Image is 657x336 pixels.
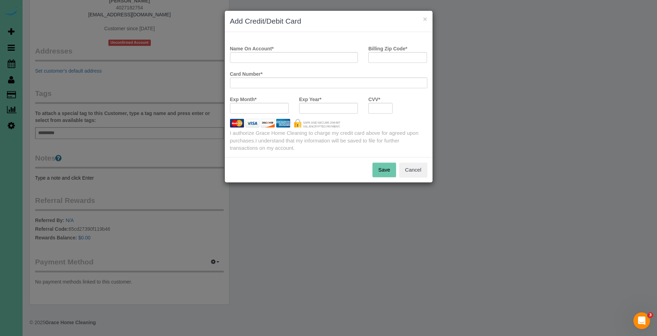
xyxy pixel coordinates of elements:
span: 3 [648,312,653,318]
label: CVV [368,93,380,103]
label: Card Number [230,68,263,77]
h3: Add Credit/Debit Card [230,16,427,26]
label: Exp Year [299,93,321,103]
label: Billing Zip Code [368,43,407,52]
button: × [423,15,427,23]
label: Exp Month [230,93,257,103]
img: credit cards [225,119,346,128]
iframe: Intercom live chat [633,312,650,329]
div: I authorize Grace Home Cleaning to charge my credit card above for agreed upon purchases. [225,129,433,151]
span: I understand that my information will be saved to file for further transactions on my account. [230,138,400,151]
button: Save [372,163,396,177]
label: Name On Account [230,43,274,52]
button: Cancel [399,163,427,177]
